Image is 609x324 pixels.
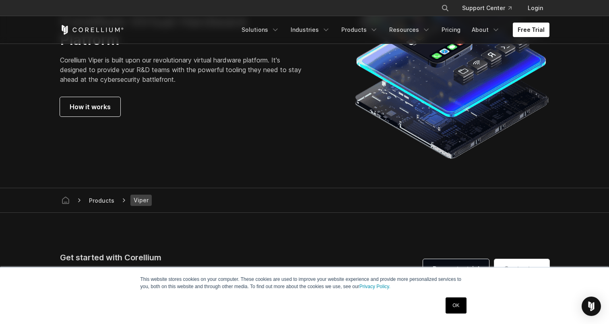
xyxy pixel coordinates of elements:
a: Pricing [437,23,465,37]
a: Corellium home [58,195,73,206]
a: Solutions [237,23,284,37]
a: About [467,23,505,37]
a: OK [446,297,466,314]
p: This website stores cookies on your computer. These cookies are used to improve your website expe... [140,276,469,290]
div: Products [86,196,118,205]
a: How it works [60,97,120,116]
a: Corellium Home [60,25,124,35]
div: Get started with Corellium [60,251,266,264]
span: Products [86,195,118,206]
a: Industries [286,23,335,37]
a: Support Center [456,1,518,15]
a: Privacy Policy. [359,284,390,289]
a: Login [521,1,549,15]
div: Navigation Menu [237,23,549,37]
span: How it works [70,102,111,112]
a: Contact us [494,259,549,278]
div: Navigation Menu [431,1,549,15]
div: Open Intercom Messenger [582,297,601,316]
p: Corellium Viper is built upon our revolutionary virtual hardware platform. It's designed to provi... [60,55,308,84]
a: Resources [384,23,435,37]
span: Viper [130,195,152,206]
a: Products [336,23,383,37]
a: Request a trial [423,259,489,278]
button: Search [438,1,452,15]
a: Free Trial [513,23,549,37]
